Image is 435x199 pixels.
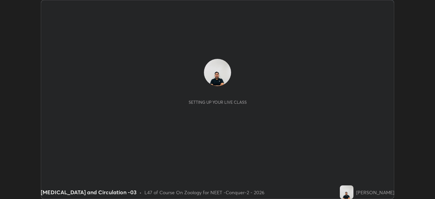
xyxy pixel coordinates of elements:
div: [MEDICAL_DATA] and Circulation -03 [41,188,137,196]
div: L47 of Course On Zoology for NEET -Conquer-2 - 2026 [144,189,264,196]
img: bc45ff1babc54a88b3b2e133d9890c25.jpg [340,185,353,199]
div: Setting up your live class [189,100,247,105]
img: bc45ff1babc54a88b3b2e133d9890c25.jpg [204,59,231,86]
div: • [139,189,142,196]
div: [PERSON_NAME] [356,189,394,196]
